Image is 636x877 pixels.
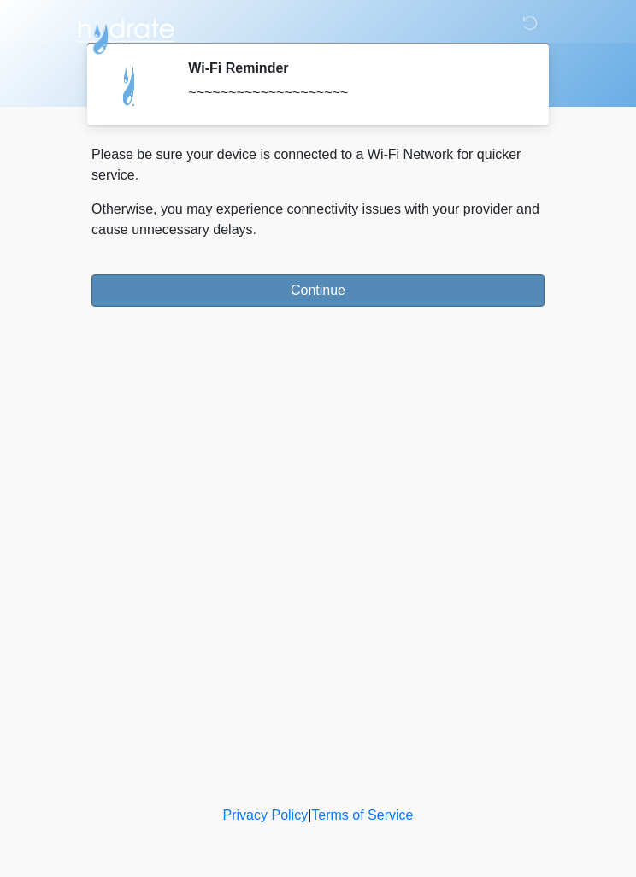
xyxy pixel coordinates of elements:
[311,808,413,822] a: Terms of Service
[74,13,177,56] img: Hydrate IV Bar - Scottsdale Logo
[223,808,309,822] a: Privacy Policy
[91,144,545,185] p: Please be sure your device is connected to a Wi-Fi Network for quicker service.
[188,83,519,103] div: ~~~~~~~~~~~~~~~~~~~~
[104,60,156,111] img: Agent Avatar
[253,222,256,237] span: .
[91,274,545,307] button: Continue
[308,808,311,822] a: |
[91,199,545,240] p: Otherwise, you may experience connectivity issues with your provider and cause unnecessary delays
